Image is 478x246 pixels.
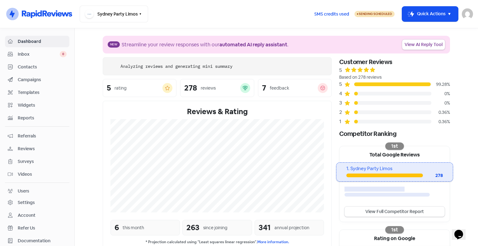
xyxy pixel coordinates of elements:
a: 7feedback [258,79,332,97]
span: Campaigns [18,77,67,83]
div: 4 [339,90,344,97]
div: 0.36% [431,118,450,125]
a: Referrals [5,130,69,142]
a: Videos [5,169,69,180]
span: Reports [18,115,67,121]
span: Documentation [18,238,67,244]
div: Competitor Ranking [339,129,450,138]
div: Streamline your review responses with our . [122,41,288,49]
div: Reviews & Rating [110,106,324,117]
span: SMS credits used [314,11,349,17]
div: Rating on Google [340,230,450,246]
span: New [108,41,120,48]
div: 1st [385,142,404,150]
div: 278 [423,172,443,179]
div: this month [123,225,144,231]
div: Total Google Reviews [340,146,450,162]
div: 5 [339,81,344,88]
a: Account [5,210,69,221]
div: annual projection [274,225,309,231]
a: Dashboard [5,36,69,47]
b: automated AI reply assistant [219,41,287,48]
a: Users [5,185,69,197]
span: Sending Scheduled [359,12,392,16]
span: Contacts [18,64,67,70]
div: 6 [115,222,119,233]
span: Reviews [18,146,67,152]
span: Surveys [18,158,67,165]
div: 1. Sydney Party Limos [346,165,443,172]
a: Surveys [5,156,69,167]
div: 5 [339,67,342,74]
div: feedback [270,85,289,91]
span: Templates [18,89,67,96]
span: Videos [18,171,67,178]
div: 0.36% [431,109,450,116]
span: Refer Us [18,225,67,231]
div: since joining [203,225,227,231]
div: 278 [184,84,197,92]
a: Sending Scheduled [354,10,395,18]
a: SMS credits used [309,10,354,17]
a: Campaigns [5,74,69,86]
div: 99.28% [431,81,450,88]
iframe: chat widget [452,221,472,240]
span: Widgets [18,102,67,109]
div: Users [18,188,29,194]
div: Customer Reviews [339,57,450,67]
div: 0% [431,91,450,97]
div: 263 [186,222,199,233]
div: Account [18,212,35,219]
a: More information. [257,239,289,244]
div: Based on 278 reviews [339,74,450,81]
img: User [462,8,473,20]
a: Inbox 0 [5,49,69,60]
span: Inbox [18,51,60,58]
button: Quick Actions [402,7,458,21]
div: 5 [107,84,111,92]
div: reviews [201,85,216,91]
a: Templates [5,87,69,98]
a: View Full Competitor Report [344,207,445,217]
a: 278reviews [180,79,254,97]
a: Reports [5,112,69,124]
a: Widgets [5,100,69,111]
small: * Projection calculated using "Least squares linear regression". [110,239,324,245]
a: Reviews [5,143,69,155]
div: Settings [18,199,35,206]
span: Referrals [18,133,67,139]
div: rating [115,85,127,91]
div: 7 [262,84,266,92]
a: 5rating [103,79,176,97]
div: 1 [339,118,344,125]
div: 3 [339,99,344,107]
span: 0 [60,51,67,57]
div: 0% [431,100,450,106]
span: Dashboard [18,38,67,45]
div: 1st [385,226,404,234]
a: Refer Us [5,222,69,234]
a: View AI Reply Tool [402,39,445,50]
button: Sydney Party Limos [80,6,148,22]
a: Settings [5,197,69,208]
div: Analyzing reviews and generating mini summary [120,63,232,70]
div: 2 [339,109,344,116]
a: Contacts [5,61,69,73]
div: 341 [259,222,271,233]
